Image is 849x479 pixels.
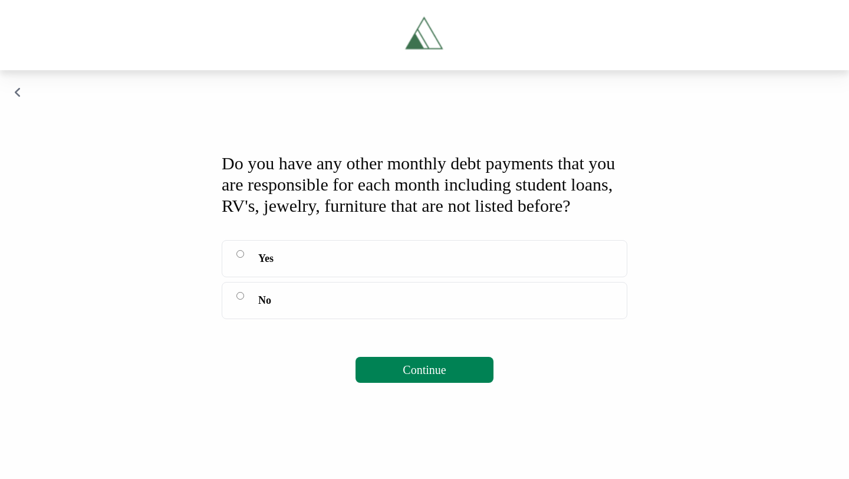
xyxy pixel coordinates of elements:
input: No [236,292,244,300]
button: Continue [356,357,493,383]
div: Do you have any other monthly debt payments that you are responsible for each month including stu... [222,153,627,216]
a: Tryascend.com [345,9,504,61]
span: Continue [403,363,446,376]
span: Yes [258,250,274,267]
img: Tryascend.com [398,9,450,61]
span: No [258,292,271,309]
input: Yes [236,250,244,258]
